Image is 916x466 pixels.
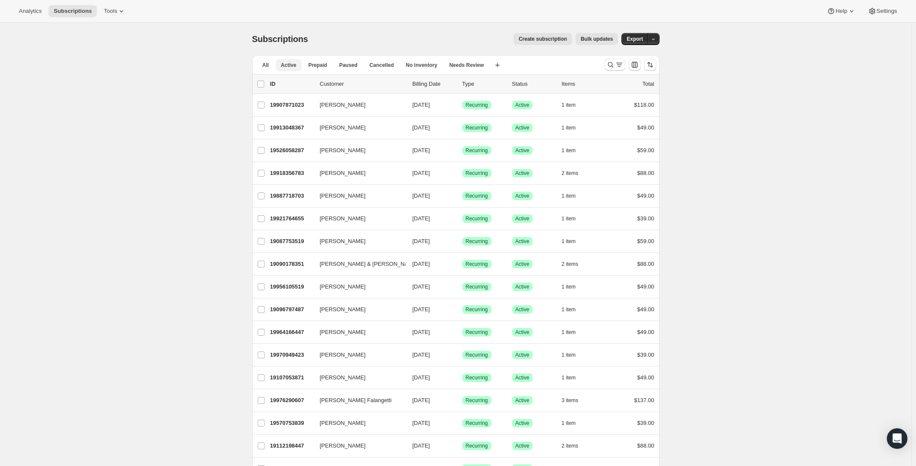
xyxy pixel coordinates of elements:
[320,169,366,177] span: [PERSON_NAME]
[270,123,313,132] p: 19913048367
[270,190,654,202] div: 19887718703[PERSON_NAME][DATE]SuccessRecurringSuccessActive1 item$49.00
[466,329,488,336] span: Recurring
[887,428,907,449] div: Open Intercom Messenger
[466,238,488,245] span: Recurring
[370,62,394,69] span: Cancelled
[562,122,585,134] button: 1 item
[320,373,366,382] span: [PERSON_NAME]
[562,80,605,88] div: Items
[877,8,897,15] span: Settings
[413,238,430,244] span: [DATE]
[637,261,654,267] span: $88.00
[562,397,579,404] span: 3 items
[320,146,366,155] span: [PERSON_NAME]
[562,326,585,338] button: 1 item
[320,80,406,88] p: Customer
[270,167,654,179] div: 19918356783[PERSON_NAME][DATE]SuccessRecurringSuccessActive2 items$88.00
[581,36,613,42] span: Bulk updates
[562,349,585,361] button: 1 item
[270,349,654,361] div: 19970949423[PERSON_NAME][DATE]SuccessRecurringSuccessActive1 item$39.00
[637,192,654,199] span: $49.00
[270,419,313,427] p: 19570753839
[562,215,576,222] span: 1 item
[491,59,504,71] button: Create new view
[515,374,530,381] span: Active
[562,329,576,336] span: 1 item
[320,214,366,223] span: [PERSON_NAME]
[515,102,530,108] span: Active
[822,5,861,17] button: Help
[99,5,131,17] button: Tools
[637,124,654,131] span: $49.00
[270,440,654,452] div: 19112198447[PERSON_NAME][DATE]SuccessRecurringSuccessActive2 items$88.00
[413,215,430,222] span: [DATE]
[515,170,530,177] span: Active
[270,373,313,382] p: 19107053871
[637,283,654,290] span: $49.00
[515,192,530,199] span: Active
[315,257,401,271] button: [PERSON_NAME] & [PERSON_NAME] [DATE]
[515,420,530,427] span: Active
[863,5,902,17] button: Settings
[315,144,401,157] button: [PERSON_NAME]
[320,396,392,405] span: [PERSON_NAME] Falangetti
[515,329,530,336] span: Active
[515,306,530,313] span: Active
[252,34,308,44] span: Subscriptions
[19,8,42,15] span: Analytics
[406,62,437,69] span: No inventory
[562,170,579,177] span: 2 items
[637,238,654,244] span: $59.00
[466,306,488,313] span: Recurring
[413,80,455,88] p: Billing Date
[605,59,625,71] button: Search and filter results
[320,305,366,314] span: [PERSON_NAME]
[562,190,585,202] button: 1 item
[562,99,585,111] button: 1 item
[270,101,313,109] p: 19907871023
[270,351,313,359] p: 19970949423
[270,305,313,314] p: 19096797487
[320,101,366,109] span: [PERSON_NAME]
[48,5,97,17] button: Subscriptions
[320,419,366,427] span: [PERSON_NAME]
[515,215,530,222] span: Active
[315,303,401,316] button: [PERSON_NAME]
[270,146,313,155] p: 19526058287
[637,170,654,176] span: $88.00
[308,62,327,69] span: Prepaid
[637,420,654,426] span: $39.00
[270,328,313,337] p: 19964166447
[413,261,430,267] span: [DATE]
[413,192,430,199] span: [DATE]
[466,397,488,404] span: Recurring
[562,235,585,247] button: 1 item
[413,306,430,313] span: [DATE]
[270,260,313,268] p: 19090178351
[637,374,654,381] span: $49.00
[315,98,401,112] button: [PERSON_NAME]
[562,102,576,108] span: 1 item
[515,124,530,131] span: Active
[413,147,430,153] span: [DATE]
[320,351,366,359] span: [PERSON_NAME]
[515,397,530,404] span: Active
[339,62,358,69] span: Paused
[315,394,401,407] button: [PERSON_NAME] Falangetti
[413,374,430,381] span: [DATE]
[562,440,588,452] button: 2 items
[637,147,654,153] span: $59.00
[515,442,530,449] span: Active
[562,238,576,245] span: 1 item
[315,371,401,385] button: [PERSON_NAME]
[515,238,530,245] span: Active
[627,36,643,42] span: Export
[562,258,588,270] button: 2 items
[270,122,654,134] div: 19913048367[PERSON_NAME][DATE]SuccessRecurringSuccessActive1 item$49.00
[449,62,484,69] span: Needs Review
[562,304,585,316] button: 1 item
[270,169,313,177] p: 19918356783
[270,258,654,270] div: 19090178351[PERSON_NAME] & [PERSON_NAME] [DATE][DATE]SuccessRecurringSuccessActive2 items$88.00
[413,124,430,131] span: [DATE]
[270,235,654,247] div: 19087753519[PERSON_NAME][DATE]SuccessRecurringSuccessActive1 item$59.00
